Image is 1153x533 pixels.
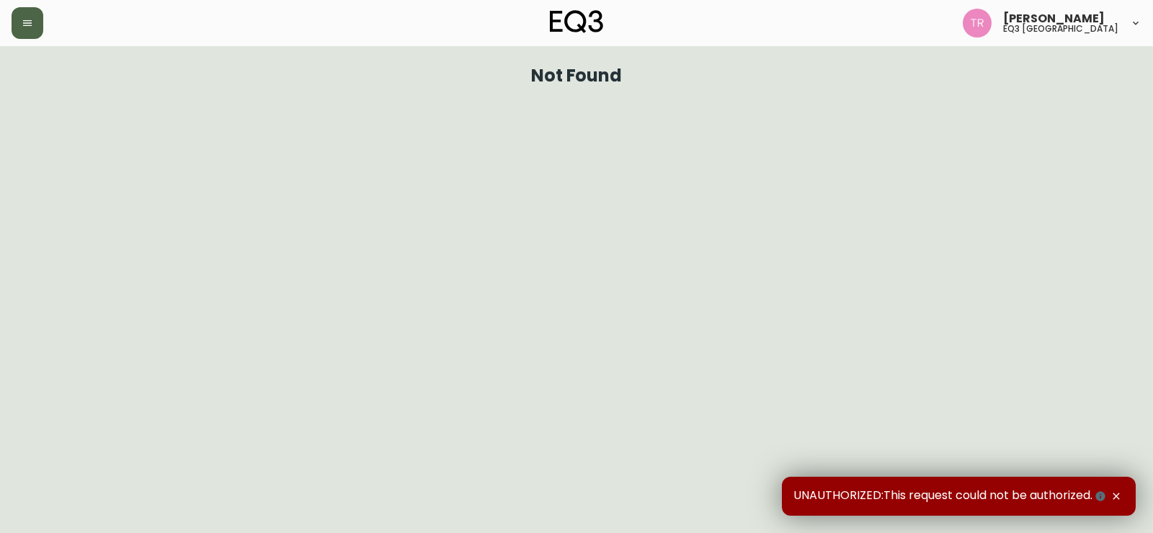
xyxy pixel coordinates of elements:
[550,10,603,33] img: logo
[1003,13,1105,25] span: [PERSON_NAME]
[793,488,1108,504] span: UNAUTHORIZED:This request could not be authorized.
[963,9,992,38] img: 214b9049a7c64896e5c13e8f38ff7a87
[531,69,623,82] h1: Not Found
[1003,25,1118,33] h5: eq3 [GEOGRAPHIC_DATA]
